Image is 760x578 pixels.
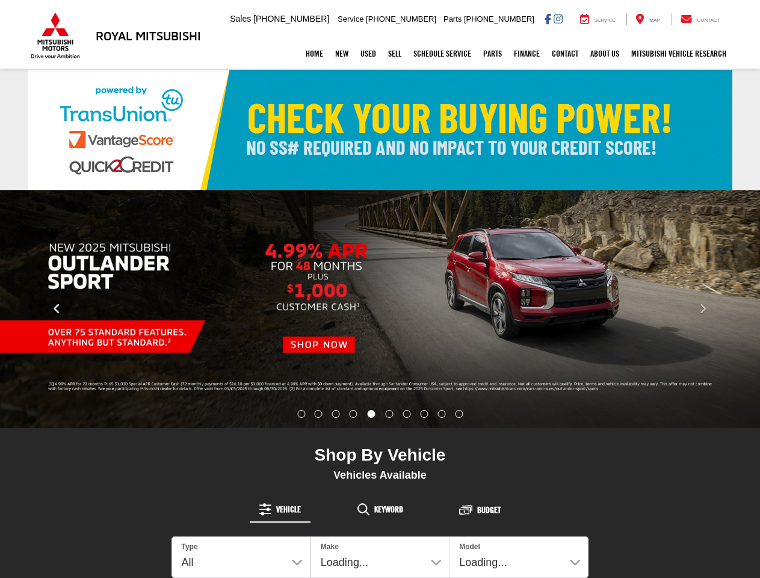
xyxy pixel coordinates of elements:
div: Vehicles Available [171,468,589,482]
a: Parts: Opens in a new tab [477,39,508,69]
img: Check Your Buying Power [28,70,732,190]
span: Service [338,14,363,23]
span: Contact [697,17,720,23]
a: Used [354,39,382,69]
h3: Royal Mitsubishi [96,29,201,42]
a: Instagram: Click to visit our Instagram page [554,14,563,23]
a: Contact [672,13,729,25]
span: [PHONE_NUMBER] [366,14,436,23]
span: Service [595,17,616,23]
span: [PHONE_NUMBER] [464,14,534,23]
span: Sales [230,14,251,23]
a: Map [626,13,669,25]
a: Home [300,39,329,69]
a: Contact [546,39,584,69]
a: Facebook: Click to visit our Facebook page [545,14,551,23]
img: Mitsubishi [28,12,82,59]
button: Click to view next picture. [646,214,760,404]
span: Budget [477,506,501,514]
a: Mitsubishi Vehicle Research [625,39,732,69]
a: Service [571,13,625,25]
label: Model [459,542,480,552]
span: Keyword [374,505,403,514]
a: Schedule Service: Opens in a new tab [407,39,477,69]
a: Finance [508,39,546,69]
span: [PHONE_NUMBER] [253,14,329,23]
a: New [329,39,354,69]
a: About Us [584,39,625,69]
a: Sell [382,39,407,69]
span: Vehicle [276,505,301,514]
label: Make [321,542,339,552]
span: Parts [443,14,462,23]
label: Type [182,542,198,552]
span: Map [649,17,660,23]
div: Shop By Vehicle [171,445,589,468]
